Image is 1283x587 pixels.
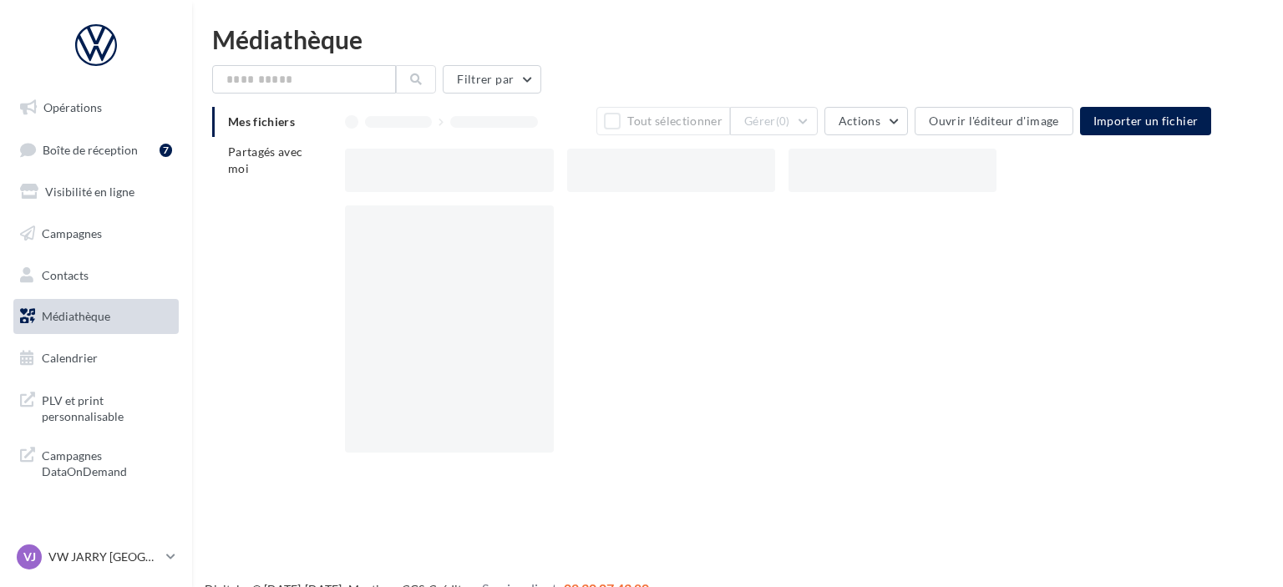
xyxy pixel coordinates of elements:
[730,107,818,135] button: Gérer(0)
[228,144,303,175] span: Partagés avec moi
[10,299,182,334] a: Médiathèque
[23,549,36,565] span: VJ
[42,444,172,480] span: Campagnes DataOnDemand
[43,142,138,156] span: Boîte de réception
[10,341,182,376] a: Calendrier
[824,107,908,135] button: Actions
[596,107,730,135] button: Tout sélectionner
[43,100,102,114] span: Opérations
[42,309,110,323] span: Médiathèque
[915,107,1073,135] button: Ouvrir l'éditeur d'image
[42,226,102,240] span: Campagnes
[10,438,182,487] a: Campagnes DataOnDemand
[10,90,182,125] a: Opérations
[42,351,98,365] span: Calendrier
[776,114,790,128] span: (0)
[45,185,134,199] span: Visibilité en ligne
[42,389,172,425] span: PLV et print personnalisable
[839,114,880,128] span: Actions
[212,27,1263,52] div: Médiathèque
[1080,107,1212,135] button: Importer un fichier
[228,114,295,129] span: Mes fichiers
[48,549,160,565] p: VW JARRY [GEOGRAPHIC_DATA]
[10,175,182,210] a: Visibilité en ligne
[1093,114,1199,128] span: Importer un fichier
[42,267,89,281] span: Contacts
[443,65,541,94] button: Filtrer par
[13,541,179,573] a: VJ VW JARRY [GEOGRAPHIC_DATA]
[10,382,182,432] a: PLV et print personnalisable
[160,144,172,157] div: 7
[10,258,182,293] a: Contacts
[10,216,182,251] a: Campagnes
[10,132,182,168] a: Boîte de réception7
